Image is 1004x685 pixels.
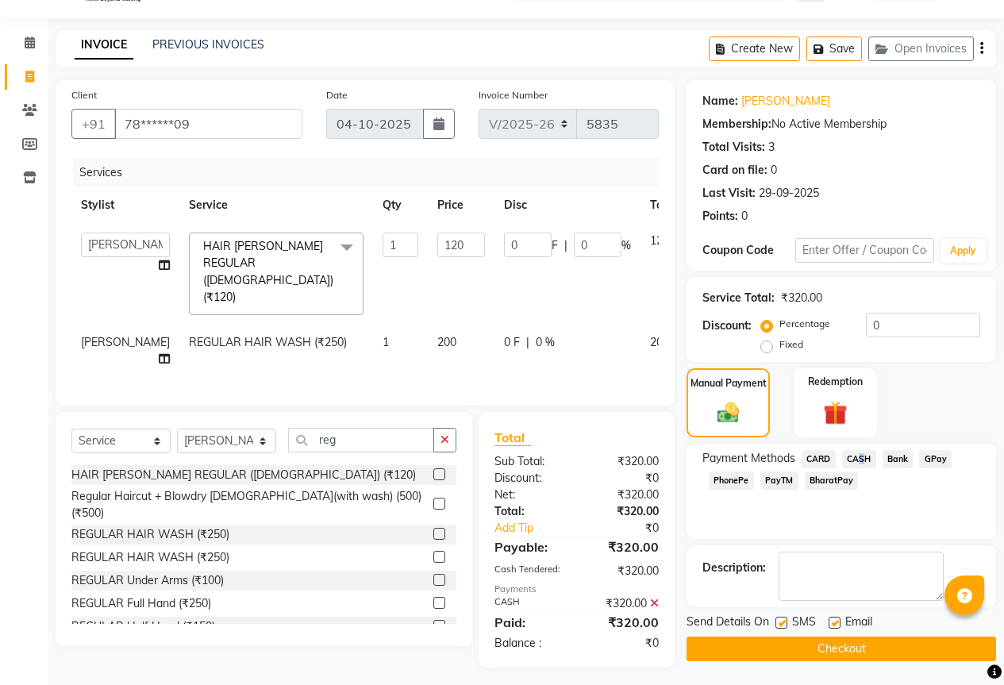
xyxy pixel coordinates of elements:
[71,187,179,223] th: Stylist
[483,537,577,556] div: Payable:
[576,453,671,470] div: ₹320.00
[808,375,863,389] label: Redemption
[483,453,577,470] div: Sub Total:
[687,637,996,661] button: Checkout
[795,238,934,263] input: Enter Offer / Coupon Code
[526,334,529,351] span: |
[650,335,669,349] span: 200
[483,487,577,503] div: Net:
[919,450,952,468] span: GPay
[71,526,229,543] div: REGULAR HAIR WASH (₹250)
[483,503,577,520] div: Total:
[690,376,767,391] label: Manual Payment
[71,572,224,589] div: REGULAR Under Arms (₹100)
[479,88,548,102] label: Invoice Number
[760,471,798,490] span: PayTM
[437,335,456,349] span: 200
[71,467,416,483] div: HAIR [PERSON_NAME] REGULAR ([DEMOGRAPHIC_DATA]) (₹120)
[373,187,428,223] th: Qty
[621,237,631,254] span: %
[536,334,555,351] span: 0 %
[650,233,669,248] span: 120
[288,428,434,452] input: Search or Scan
[71,488,427,521] div: Regular Haircut + Blowdry [DEMOGRAPHIC_DATA](with wash) (500) (₹500)
[779,317,830,331] label: Percentage
[741,208,748,225] div: 0
[71,549,229,566] div: REGULAR HAIR WASH (₹250)
[71,109,116,139] button: +91
[81,335,170,349] span: [PERSON_NAME]
[576,470,671,487] div: ₹0
[552,237,558,254] span: F
[576,595,671,612] div: ₹320.00
[483,563,577,579] div: Cash Tendered:
[640,187,687,223] th: Total
[842,450,876,468] span: CASH
[806,37,862,61] button: Save
[75,31,133,60] a: INVOICE
[494,187,640,223] th: Disc
[702,290,775,306] div: Service Total:
[702,116,771,133] div: Membership:
[845,614,872,633] span: Email
[483,613,577,632] div: Paid:
[816,398,855,428] img: _gift.svg
[741,93,830,110] a: [PERSON_NAME]
[71,618,215,635] div: REGULAR Half Hand (₹150)
[883,450,914,468] span: Bank
[494,429,531,446] span: Total
[576,563,671,579] div: ₹320.00
[152,37,264,52] a: PREVIOUS INVOICES
[710,400,747,425] img: _cash.svg
[709,471,754,490] span: PhonePe
[868,37,974,61] button: Open Invoices
[792,614,816,633] span: SMS
[483,595,577,612] div: CASH
[805,471,859,490] span: BharatPay
[73,158,671,187] div: Services
[802,450,836,468] span: CARD
[483,470,577,487] div: Discount:
[326,88,348,102] label: Date
[702,242,795,259] div: Coupon Code
[576,503,671,520] div: ₹320.00
[702,560,766,576] div: Description:
[576,537,671,556] div: ₹320.00
[592,520,671,537] div: ₹0
[768,139,775,156] div: 3
[702,208,738,225] div: Points:
[504,334,520,351] span: 0 F
[702,317,752,334] div: Discount:
[702,185,756,202] div: Last Visit:
[702,450,795,467] span: Payment Methods
[383,335,389,349] span: 1
[483,635,577,652] div: Balance :
[179,187,373,223] th: Service
[702,162,767,179] div: Card on file:
[203,239,333,304] span: HAIR [PERSON_NAME] REGULAR ([DEMOGRAPHIC_DATA]) (₹120)
[71,595,211,612] div: REGULAR Full Hand (₹250)
[114,109,302,139] input: Search by Name/Mobile/Email/Code
[709,37,800,61] button: Create New
[576,487,671,503] div: ₹320.00
[576,613,671,632] div: ₹320.00
[576,635,671,652] div: ₹0
[941,239,986,263] button: Apply
[428,187,494,223] th: Price
[483,520,592,537] a: Add Tip
[687,614,769,633] span: Send Details On
[702,93,738,110] div: Name:
[236,290,243,304] a: x
[781,290,822,306] div: ₹320.00
[71,88,97,102] label: Client
[779,337,803,352] label: Fixed
[189,335,347,349] span: REGULAR HAIR WASH (₹250)
[759,185,819,202] div: 29-09-2025
[702,116,980,133] div: No Active Membership
[494,583,659,596] div: Payments
[702,139,765,156] div: Total Visits:
[564,237,567,254] span: |
[771,162,777,179] div: 0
